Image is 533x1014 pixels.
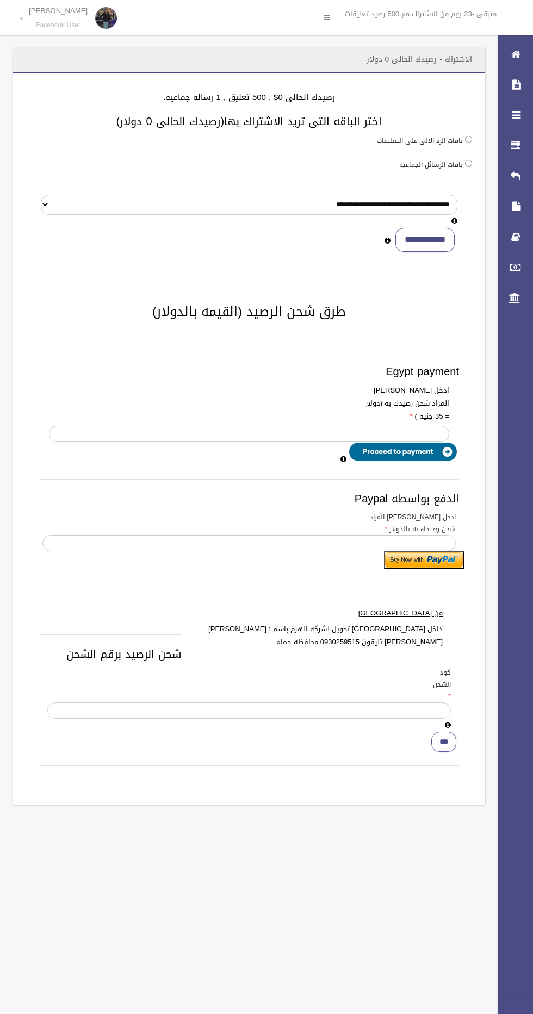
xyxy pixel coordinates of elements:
[182,623,451,649] label: داخل [GEOGRAPHIC_DATA] تحويل لشركه الهرم باسم : [PERSON_NAME] [PERSON_NAME] تليقون 0930259515 محا...
[39,365,459,377] h3: Egypt payment
[26,93,472,102] h4: رصيدك الحالى 0$ , 500 تعليق , 1 رساله جماعيه.
[39,493,459,505] h3: الدفع بواسطه Paypal
[26,115,472,127] h3: اختر الباقه التى تريد الاشتراك بها(رصيدك الحالى 0 دولار)
[354,49,485,70] header: الاشتراك - رصيدك الحالى 0 دولار
[384,551,464,569] input: Submit
[29,21,88,29] small: Facebook User
[39,648,459,660] h3: شحن الرصيد برقم الشحن
[182,607,451,620] label: من [GEOGRAPHIC_DATA]
[377,135,463,147] label: باقات الرد الالى على التعليقات
[29,7,88,15] p: [PERSON_NAME]
[399,159,463,171] label: باقات الرسائل الجماعيه
[26,304,472,319] h2: طرق شحن الرصيد (القيمه بالدولار)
